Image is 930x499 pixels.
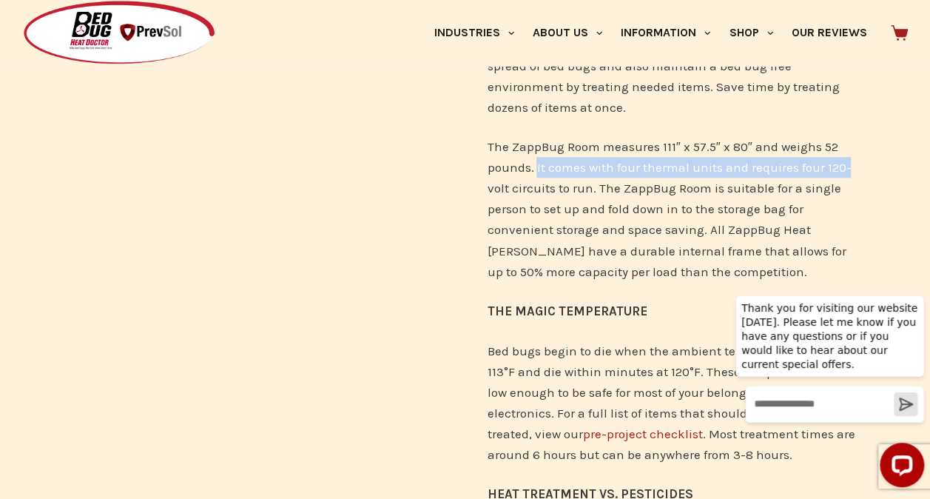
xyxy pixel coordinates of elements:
strong: THE MAGIC TEMPERATURE [487,304,647,318]
p: Bed bugs begin to die when the ambient temperature reaches 113°F and die within minutes at 120°F.... [487,341,861,465]
iframe: LiveChat chat widget [724,283,930,499]
p: The ZappBug Room measures 111″ x 57.5″ x 80″ and weighs 52 pounds. It comes with four thermal uni... [487,136,861,281]
a: pre-project checklist [582,426,702,441]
